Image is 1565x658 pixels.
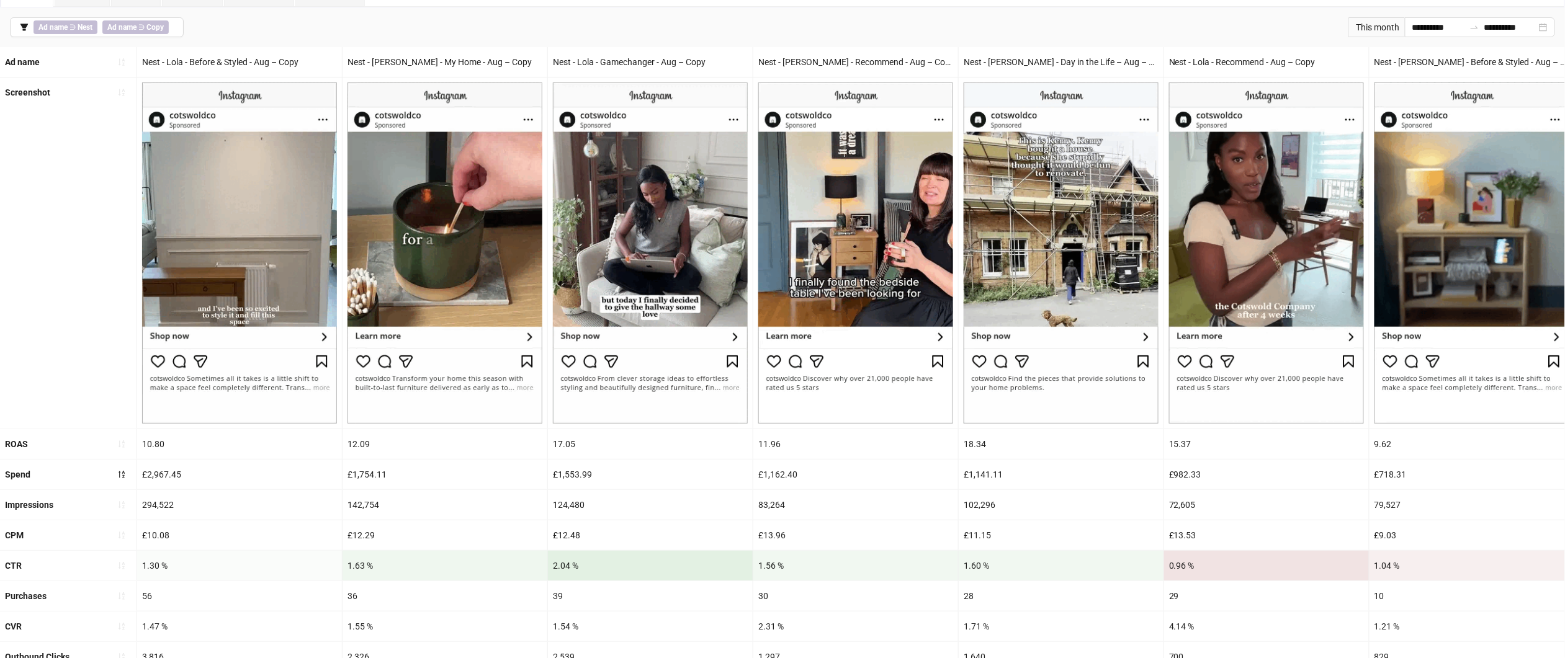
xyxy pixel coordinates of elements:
img: Screenshot 6801766558094 [348,82,542,424]
img: Screenshot 6801766560694 [1169,82,1364,424]
div: 72,605 [1164,490,1369,520]
div: 36 [343,581,547,611]
div: 1.54 % [548,611,753,641]
div: £13.53 [1164,520,1369,550]
div: £12.48 [548,520,753,550]
b: Screenshot [5,87,50,97]
span: sort-ascending [117,592,126,600]
b: CPM [5,530,24,540]
div: 1.47 % [137,611,342,641]
div: £2,967.45 [137,460,342,489]
div: 124,480 [548,490,753,520]
div: 1.71 % [959,611,1164,641]
img: Screenshot 6801766559094 [964,82,1159,424]
div: 1.63 % [343,551,547,580]
span: filter [20,23,29,32]
div: 1.56 % [753,551,958,580]
span: sort-ascending [117,531,126,540]
span: sort-ascending [117,440,126,448]
div: 1.30 % [137,551,342,580]
div: £10.08 [137,520,342,550]
img: Screenshot 6801766558294 [758,82,953,424]
div: 29 [1164,581,1369,611]
div: 102,296 [959,490,1164,520]
div: 18.34 [959,429,1164,459]
div: £11.15 [959,520,1164,550]
b: Ad name [107,23,137,32]
span: sort-ascending [117,88,126,97]
div: 39 [548,581,753,611]
button: Ad name ∋ NestAd name ∋ Copy [10,17,184,37]
span: sort-ascending [117,622,126,631]
div: Nest - Lola - Gamechanger - Aug – Copy [548,47,753,77]
span: to [1469,22,1479,32]
div: 56 [137,581,342,611]
div: This month [1348,17,1405,37]
b: Spend [5,469,30,479]
div: 15.37 [1164,429,1369,459]
b: Ad name [38,23,68,32]
img: Screenshot 6801766559494 [553,82,748,424]
div: 294,522 [137,490,342,520]
div: 12.09 [343,429,547,459]
div: 30 [753,581,958,611]
div: Nest - [PERSON_NAME] - My Home - Aug – Copy [343,47,547,77]
div: 0.96 % [1164,551,1369,580]
div: Nest - Lola - Recommend - Aug – Copy [1164,47,1369,77]
div: 17.05 [548,429,753,459]
div: 1.55 % [343,611,547,641]
div: 11.96 [753,429,958,459]
div: £13.96 [753,520,958,550]
div: £1,162.40 [753,460,958,489]
div: Nest - Lola - Before & Styled - Aug – Copy [137,47,342,77]
div: 10.80 [137,429,342,459]
span: ∋ [34,20,97,34]
div: £1,553.99 [548,460,753,489]
b: Purchases [5,591,47,601]
b: Copy [146,23,164,32]
div: 28 [959,581,1164,611]
span: swap-right [1469,22,1479,32]
div: 2.31 % [753,611,958,641]
div: 1.60 % [959,551,1164,580]
div: 2.04 % [548,551,753,580]
b: CVR [5,621,22,631]
b: Impressions [5,500,53,510]
b: ROAS [5,439,28,449]
b: Ad name [5,57,40,67]
span: ∋ [102,20,169,34]
div: £982.33 [1164,460,1369,489]
div: Nest - [PERSON_NAME] - Day in the Life – Aug – Copy [959,47,1164,77]
img: Screenshot 6801766559694 [142,82,337,424]
div: 4.14 % [1164,611,1369,641]
div: 83,264 [753,490,958,520]
b: Nest [78,23,92,32]
div: £1,141.11 [959,460,1164,489]
span: sort-descending [117,470,126,479]
div: 142,754 [343,490,547,520]
div: £1,754.11 [343,460,547,489]
div: £12.29 [343,520,547,550]
span: sort-ascending [117,561,126,570]
span: sort-ascending [117,58,126,66]
span: sort-ascending [117,500,126,509]
div: Nest - [PERSON_NAME] - Recommend - Aug – Copy [753,47,958,77]
b: CTR [5,561,22,571]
